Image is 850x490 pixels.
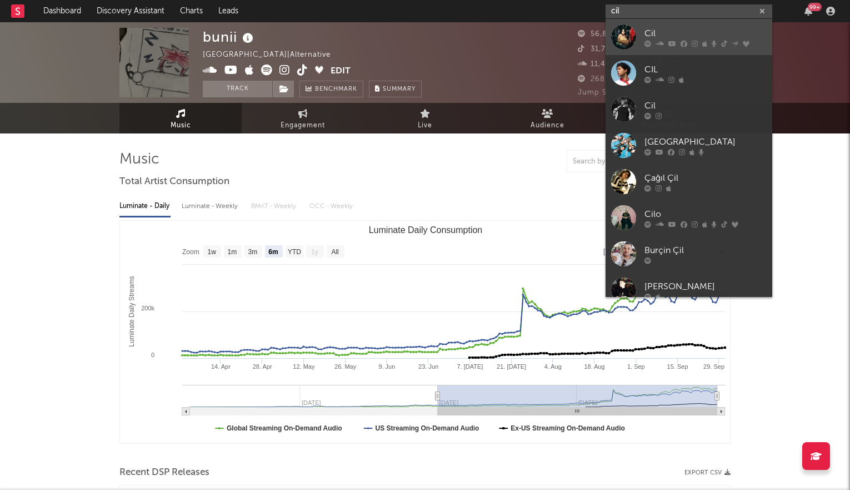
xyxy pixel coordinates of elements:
a: Cil [606,19,772,55]
div: CIL [644,63,767,76]
text: YTD [288,248,301,256]
text: 6m [268,248,278,256]
text: Luminate Daily Streams [128,276,136,347]
text: 4. Aug [544,363,562,370]
button: Export CSV [684,469,731,476]
a: [GEOGRAPHIC_DATA] [606,127,772,164]
text: 28. Apr [253,363,272,370]
text: 1y [311,248,318,256]
text: US Streaming On-Demand Audio [375,424,479,432]
a: Burçin Çil [606,236,772,272]
a: [PERSON_NAME] [606,272,772,308]
text: All [331,248,338,256]
button: Summary [369,81,422,97]
svg: Luminate Daily Consumption [120,221,731,443]
text: 12. May [293,363,315,370]
text: [DATE] [603,248,624,255]
a: Audience [486,103,608,133]
div: Luminate - Daily [119,197,171,216]
a: Çağıl Çil [606,164,772,200]
div: Luminate - Weekly [182,197,240,216]
text: 15. Sep [667,363,688,370]
a: Cilo [606,200,772,236]
text: Luminate Daily Consumption [369,225,483,235]
text: 29. Sep [703,363,724,370]
a: Music [119,103,242,133]
span: 31,700 [578,46,616,53]
span: Benchmark [315,83,357,96]
span: Summary [383,86,416,92]
span: Audience [531,119,564,132]
text: Zoom [182,248,199,256]
text: Global Streaming On-Demand Audio [227,424,342,432]
a: Cil [606,91,772,127]
a: Engagement [242,103,364,133]
input: Search for artists [606,4,772,18]
a: CIL [606,55,772,91]
div: Çağıl Çil [644,171,767,185]
text: Ex-US Streaming On-Demand Audio [511,424,625,432]
text: 9. Jun [378,363,395,370]
text: 14. Apr [211,363,231,370]
div: Cil [644,27,767,40]
span: Recent DSP Releases [119,466,209,479]
div: [GEOGRAPHIC_DATA] [644,135,767,149]
span: Jump Score: 93.8 [578,89,643,96]
span: Engagement [281,119,325,132]
text: 18. Aug [584,363,604,370]
a: Live [364,103,486,133]
text: 23. Jun [418,363,438,370]
text: 1. Sep [627,363,645,370]
text: 21. [DATE] [497,363,526,370]
a: Benchmark [299,81,363,97]
text: 7. [DATE] [457,363,483,370]
text: 1m [228,248,237,256]
div: Cilo [644,207,767,221]
input: Search by song name or URL [567,157,684,166]
div: Burçin Çil [644,244,767,257]
span: 268,208 Monthly Listeners [578,76,689,83]
span: 56,860 [578,31,617,38]
div: Cil [644,99,767,112]
span: Live [418,119,432,132]
button: 99+ [804,7,812,16]
text: 200k [141,305,154,311]
text: 0 [151,352,154,358]
span: Total Artist Consumption [119,175,229,189]
span: 11,412 [578,61,614,68]
button: Track [203,81,272,97]
text: 26. May [334,363,357,370]
button: Edit [331,65,351,78]
span: Music [171,119,191,132]
div: [GEOGRAPHIC_DATA] | Alternative [203,48,343,62]
div: 99 + [808,3,822,11]
text: 3m [248,248,258,256]
div: [PERSON_NAME] [644,280,767,293]
text: 1w [208,248,217,256]
div: bunii [203,28,256,46]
